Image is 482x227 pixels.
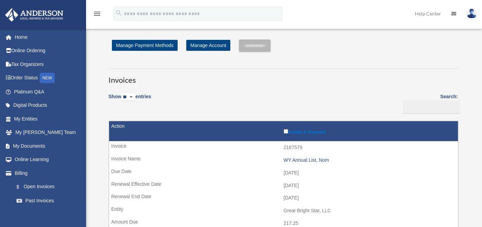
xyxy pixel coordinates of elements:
[5,139,86,153] a: My Documents
[5,99,86,112] a: Digital Products
[121,93,135,101] select: Showentries
[5,153,86,167] a: Online Learning
[467,9,477,19] img: User Pic
[400,92,458,114] label: Search:
[109,167,458,180] td: [DATE]
[5,71,86,85] a: Order StatusNEW
[10,194,83,207] a: Past Invoices
[112,40,178,51] a: Manage Payment Methods
[3,8,65,22] img: Anderson Advisors Platinum Portal
[284,128,455,135] label: Include in Payment
[20,183,24,191] span: $
[10,180,79,194] a: $Open Invoices
[186,40,230,51] a: Manage Account
[109,141,458,154] td: 2167579
[108,92,151,108] label: Show entries
[40,73,55,83] div: NEW
[109,192,458,205] td: [DATE]
[284,129,288,134] input: Include in Payment
[284,157,455,163] div: WY Annual List, Nom
[5,85,86,99] a: Platinum Q&A
[109,204,458,217] td: Great Bright Star, LLC
[5,30,86,44] a: Home
[5,126,86,139] a: My [PERSON_NAME] Team
[93,10,101,18] i: menu
[5,44,86,58] a: Online Ordering
[115,9,123,17] i: search
[93,12,101,18] a: menu
[108,68,458,86] h3: Invoices
[5,112,86,126] a: My Entities
[403,101,460,114] input: Search:
[109,179,458,192] td: [DATE]
[5,166,83,180] a: Billing
[5,57,86,71] a: Tax Organizers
